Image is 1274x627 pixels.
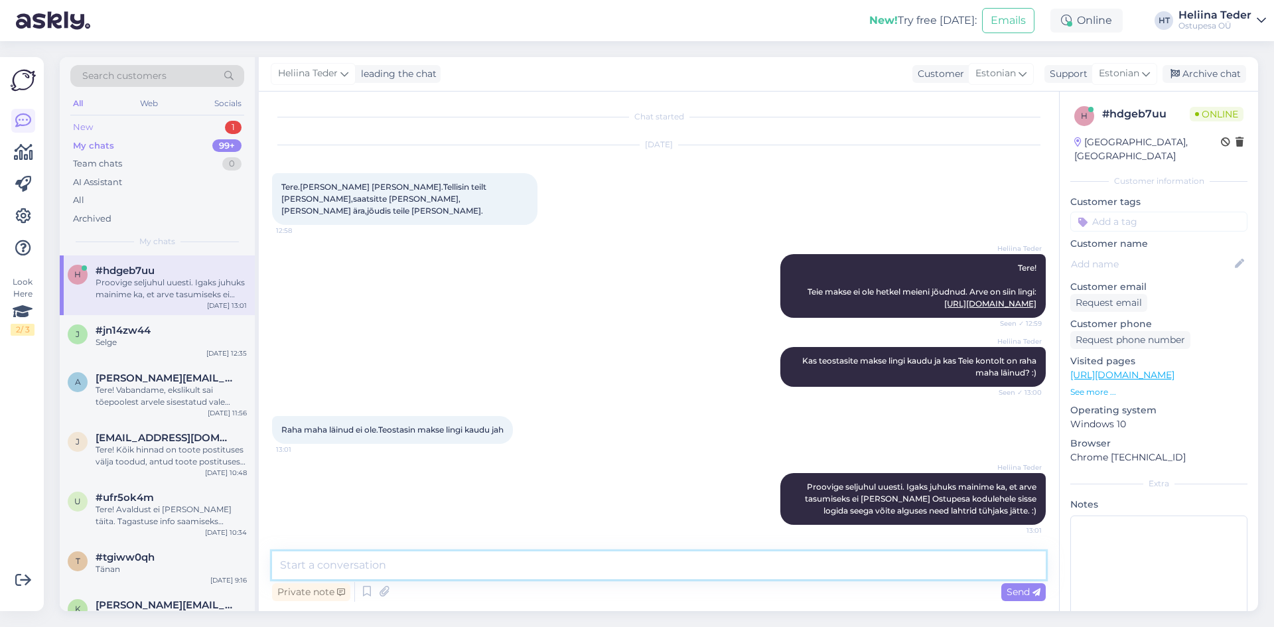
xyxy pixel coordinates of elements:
[272,139,1046,151] div: [DATE]
[1070,369,1174,381] a: [URL][DOMAIN_NAME]
[96,492,154,504] span: #ufr5ok4m
[1070,386,1247,398] p: See more ...
[210,575,247,585] div: [DATE] 9:16
[1102,106,1190,122] div: # hdgeb7uu
[272,583,350,601] div: Private note
[74,269,81,279] span: h
[272,111,1046,123] div: Chat started
[992,336,1042,346] span: Heliina Teder
[1070,317,1247,331] p: Customer phone
[1070,195,1247,209] p: Customer tags
[1071,257,1232,271] input: Add name
[76,556,80,566] span: t
[281,182,488,216] span: Tere.[PERSON_NAME] [PERSON_NAME].Tellisin teilt [PERSON_NAME],saatsitte [PERSON_NAME],[PERSON_NAM...
[96,444,247,468] div: Tere! Kõik hinnad on toote postituses välja toodud, antud toote postituses on info: 𝐄𝐫𝐢𝐡𝐢𝐧𝐝 𝐞𝐭𝐭𝐞𝐭...
[207,301,247,311] div: [DATE] 13:01
[74,496,81,506] span: u
[73,121,93,134] div: New
[96,551,155,563] span: #tgiww0qh
[75,377,81,387] span: a
[992,318,1042,328] span: Seen ✓ 12:59
[96,599,234,611] span: k.targama@gmail.ee
[208,408,247,418] div: [DATE] 11:56
[992,462,1042,472] span: Heliina Teder
[1070,212,1247,232] input: Add a tag
[1070,354,1247,368] p: Visited pages
[96,277,247,301] div: Proovige seljuhul uuesti. Igaks juhuks mainime ka, et arve tasumiseks ei [PERSON_NAME] Ostupesa k...
[1099,66,1139,81] span: Estonian
[96,384,247,408] div: Tere! Vabandame, ekslikult sai tõepoolest arvele sisestatud vale toode. Muutsime nüüd toote õigek...
[11,68,36,93] img: Askly Logo
[225,121,242,134] div: 1
[992,525,1042,535] span: 13:01
[944,299,1036,309] a: [URL][DOMAIN_NAME]
[1044,67,1088,81] div: Support
[73,194,84,207] div: All
[975,66,1016,81] span: Estonian
[96,324,151,336] span: #jn14zw44
[992,387,1042,397] span: Seen ✓ 13:00
[1070,280,1247,294] p: Customer email
[281,425,504,435] span: Raha maha läinud ei ole.Teostasin makse lingi kaudu jah
[278,66,338,81] span: Heliina Teder
[1070,478,1247,490] div: Extra
[1070,498,1247,512] p: Notes
[212,95,244,112] div: Socials
[206,348,247,358] div: [DATE] 12:35
[1178,10,1251,21] div: Heliina Teder
[96,563,247,575] div: Tänan
[137,95,161,112] div: Web
[276,226,326,236] span: 12:58
[96,504,247,527] div: Tere! Avaldust ei [PERSON_NAME] täita. Tagastuse info saamiseks kirjutage meile [EMAIL_ADDRESS][D...
[1070,294,1147,312] div: Request email
[1070,237,1247,251] p: Customer name
[356,67,437,81] div: leading the chat
[1163,65,1246,83] div: Archive chat
[222,157,242,171] div: 0
[11,276,35,336] div: Look Here
[1074,135,1221,163] div: [GEOGRAPHIC_DATA], [GEOGRAPHIC_DATA]
[1178,21,1251,31] div: Ostupesa OÜ
[1081,111,1088,121] span: h
[96,265,155,277] span: #hdgeb7uu
[869,14,898,27] b: New!
[1190,107,1243,121] span: Online
[73,139,114,153] div: My chats
[76,437,80,447] span: j
[1070,437,1247,451] p: Browser
[805,482,1038,516] span: Proovige seljuhul uuesti. Igaks juhuks mainime ka, et arve tasumiseks ei [PERSON_NAME] Ostupesa k...
[802,356,1038,378] span: Kas teostasite makse lingi kaudu ja kas Teie kontolt on raha maha läinud? :)
[76,329,80,339] span: j
[73,157,122,171] div: Team chats
[869,13,977,29] div: Try free [DATE]:
[1070,417,1247,431] p: Windows 10
[276,445,326,454] span: 13:01
[912,67,964,81] div: Customer
[1070,451,1247,464] p: Chrome [TECHNICAL_ID]
[96,372,234,384] span: agnes.raudsepp.001@mail.ee
[73,176,122,189] div: AI Assistant
[1070,403,1247,417] p: Operating system
[1178,10,1266,31] a: Heliina TederOstupesa OÜ
[992,244,1042,253] span: Heliina Teder
[82,69,167,83] span: Search customers
[11,324,35,336] div: 2 / 3
[212,139,242,153] div: 99+
[96,432,234,444] span: janelivoigt@outlook.com
[75,604,81,614] span: k
[73,212,111,226] div: Archived
[1070,331,1190,349] div: Request phone number
[139,236,175,247] span: My chats
[1007,586,1040,598] span: Send
[1050,9,1123,33] div: Online
[982,8,1034,33] button: Emails
[70,95,86,112] div: All
[1155,11,1173,30] div: HT
[96,336,247,348] div: Selge
[1070,175,1247,187] div: Customer information
[205,468,247,478] div: [DATE] 10:48
[205,527,247,537] div: [DATE] 10:34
